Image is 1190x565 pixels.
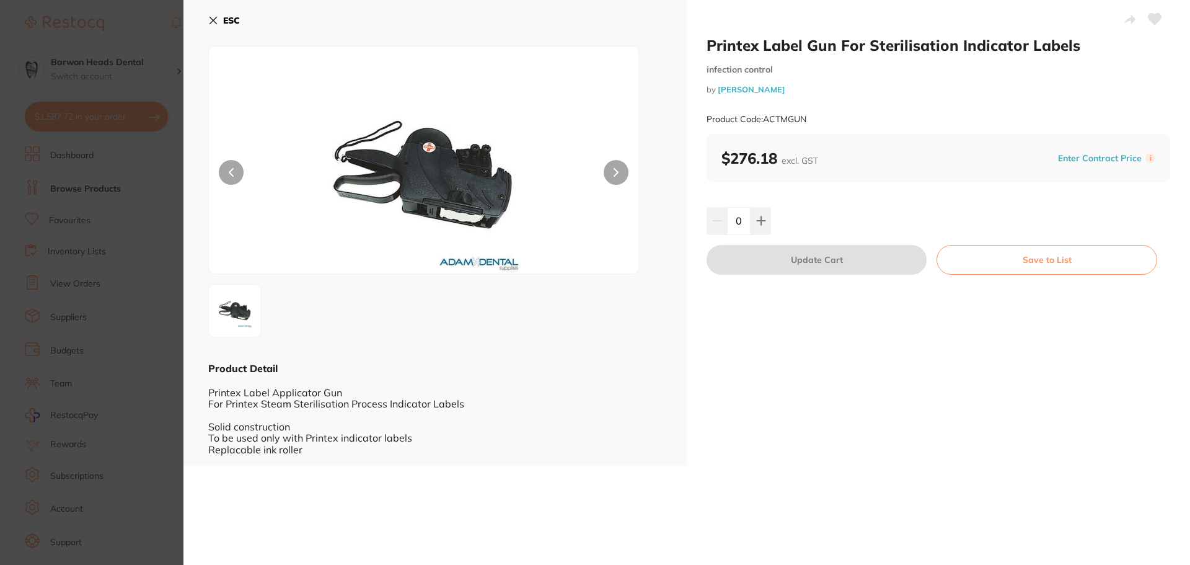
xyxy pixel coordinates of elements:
[223,15,240,26] b: ESC
[707,245,927,275] button: Update Cart
[213,288,257,333] img: VU4uanBn
[782,155,818,166] span: excl. GST
[707,65,1170,75] small: infection control
[208,362,278,375] b: Product Detail
[1054,153,1145,164] button: Enter Contract Price
[208,10,240,31] button: ESC
[707,36,1170,55] h2: Printex Label Gun For Sterilisation Indicator Labels
[54,35,214,48] p: Hello [PERSON_NAME]! Sure we can, do you have your Customer Account Number with them?
[721,149,818,167] b: $276.18
[208,375,662,455] div: Printex Label Applicator Gun For Printex Steam Sterilisation Process Indicator Labels Solid const...
[718,84,785,94] a: [PERSON_NAME]
[707,114,806,125] small: Product Code: ACTMGUN
[19,26,229,67] div: message notification from Restocq, 35m ago. Hello Martin! Sure we can, do you have your Customer ...
[295,78,553,274] img: VU4uanBn
[707,85,1170,94] small: by
[54,48,214,59] p: Message from Restocq, sent 35m ago
[937,245,1157,275] button: Save to List
[1145,153,1155,163] label: i
[28,37,48,57] img: Profile image for Restocq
